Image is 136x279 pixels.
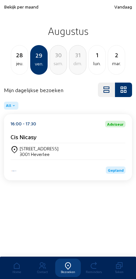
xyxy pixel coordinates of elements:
[11,60,28,67] div: jeu.
[108,60,125,67] div: mar.
[114,4,132,10] span: Vandaag
[89,50,105,60] div: 1
[50,60,67,67] div: sam.
[55,270,81,274] div: Bezoeken
[81,259,106,277] a: Reminders
[11,50,28,60] div: 28
[31,60,47,68] div: ven.
[107,122,124,126] span: Adviseur
[30,259,55,277] a: Contact
[108,50,125,60] div: 2
[106,270,132,274] div: Taken
[89,60,105,67] div: lun.
[69,60,86,67] div: dim.
[4,4,38,10] span: Bekijk per maand
[30,270,55,274] div: Contact
[11,121,36,127] div: 16:00 - 17:30
[31,51,47,60] div: 29
[108,168,124,172] span: Gepland
[6,103,11,108] span: All
[81,270,106,274] div: Reminders
[106,259,132,277] a: Taken
[4,270,30,274] div: Home
[4,23,132,39] h2: Augustus
[50,50,67,60] div: 30
[20,151,58,157] div: 3001 Heverlee
[4,259,30,277] a: Home
[20,146,58,151] div: [STREET_ADDRESS]
[11,133,36,140] cam-card-title: Cis Nicasy
[69,50,86,60] div: 31
[11,170,17,172] img: Energy Protect Ramen & Deuren
[55,259,81,277] a: Bezoeken
[4,87,63,93] h4: Mijn dagelijkse bezoeken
